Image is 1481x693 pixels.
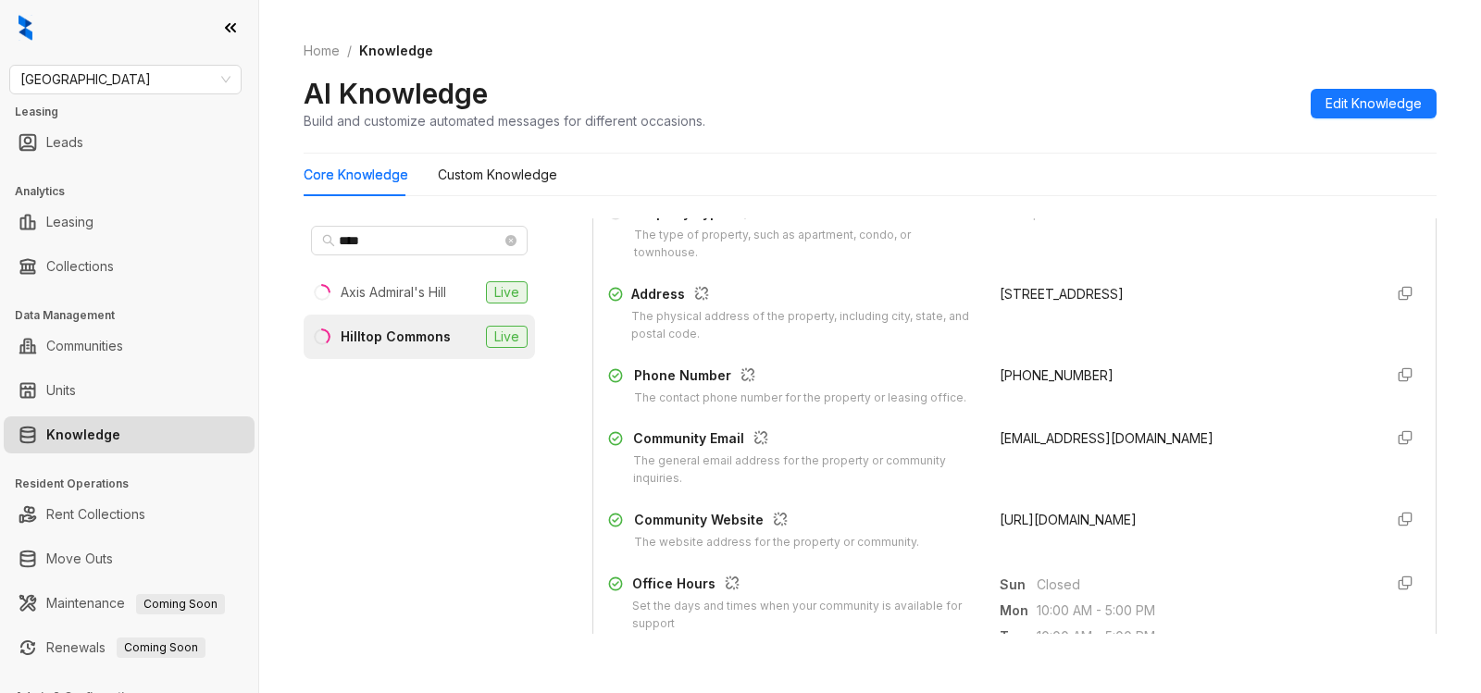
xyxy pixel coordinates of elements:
[46,540,113,577] a: Move Outs
[1325,93,1422,114] span: Edit Knowledge
[1000,284,1369,304] div: [STREET_ADDRESS]
[136,594,225,614] span: Coming Soon
[1000,600,1037,621] span: Mon
[1311,89,1437,118] button: Edit Knowledge
[634,510,919,534] div: Community Website
[341,327,451,347] div: Hilltop Commons
[15,183,258,200] h3: Analytics
[505,235,516,246] span: close-circle
[1000,512,1137,527] span: [URL][DOMAIN_NAME]
[359,43,433,58] span: Knowledge
[46,629,205,666] a: RenewalsComing Soon
[4,372,255,409] li: Units
[322,234,335,247] span: search
[347,41,352,61] li: /
[634,227,977,262] div: The type of property, such as apartment, condo, or townhouse.
[631,308,977,343] div: The physical address of the property, including city, state, and postal code.
[46,416,120,453] a: Knowledge
[632,598,977,633] div: Set the days and times when your community is available for support
[15,476,258,492] h3: Resident Operations
[4,585,255,622] li: Maintenance
[1000,367,1114,383] span: [PHONE_NUMBER]
[1037,626,1369,647] span: 10:00 AM - 5:00 PM
[631,284,977,308] div: Address
[19,15,32,41] img: logo
[304,165,408,185] div: Core Knowledge
[486,281,528,303] span: Live
[1000,575,1037,595] span: Sun
[46,248,114,285] a: Collections
[15,104,258,120] h3: Leasing
[634,390,966,407] div: The contact phone number for the property or leasing office.
[46,124,83,161] a: Leads
[300,41,343,61] a: Home
[20,66,230,93] span: Fairfield
[1000,626,1037,647] span: Tue
[46,496,145,533] a: Rent Collections
[4,248,255,285] li: Collections
[304,111,705,130] div: Build and customize automated messages for different occasions.
[4,496,255,533] li: Rent Collections
[4,204,255,241] li: Leasing
[4,328,255,365] li: Communities
[634,365,966,390] div: Phone Number
[304,76,488,111] h2: AI Knowledge
[46,328,123,365] a: Communities
[15,307,258,324] h3: Data Management
[632,574,977,598] div: Office Hours
[46,372,76,409] a: Units
[4,416,255,453] li: Knowledge
[633,428,977,452] div: Community Email
[341,282,446,303] div: Axis Admiral's Hill
[438,165,557,185] div: Custom Knowledge
[486,326,528,348] span: Live
[46,204,93,241] a: Leasing
[1037,575,1369,595] span: Closed
[1000,430,1213,446] span: [EMAIL_ADDRESS][DOMAIN_NAME]
[4,124,255,161] li: Leads
[634,534,919,551] div: The website address for the property or community.
[4,540,255,577] li: Move Outs
[4,629,255,666] li: Renewals
[633,452,977,488] div: The general email address for the property or community inquiries.
[1037,600,1369,621] span: 10:00 AM - 5:00 PM
[117,637,205,658] span: Coming Soon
